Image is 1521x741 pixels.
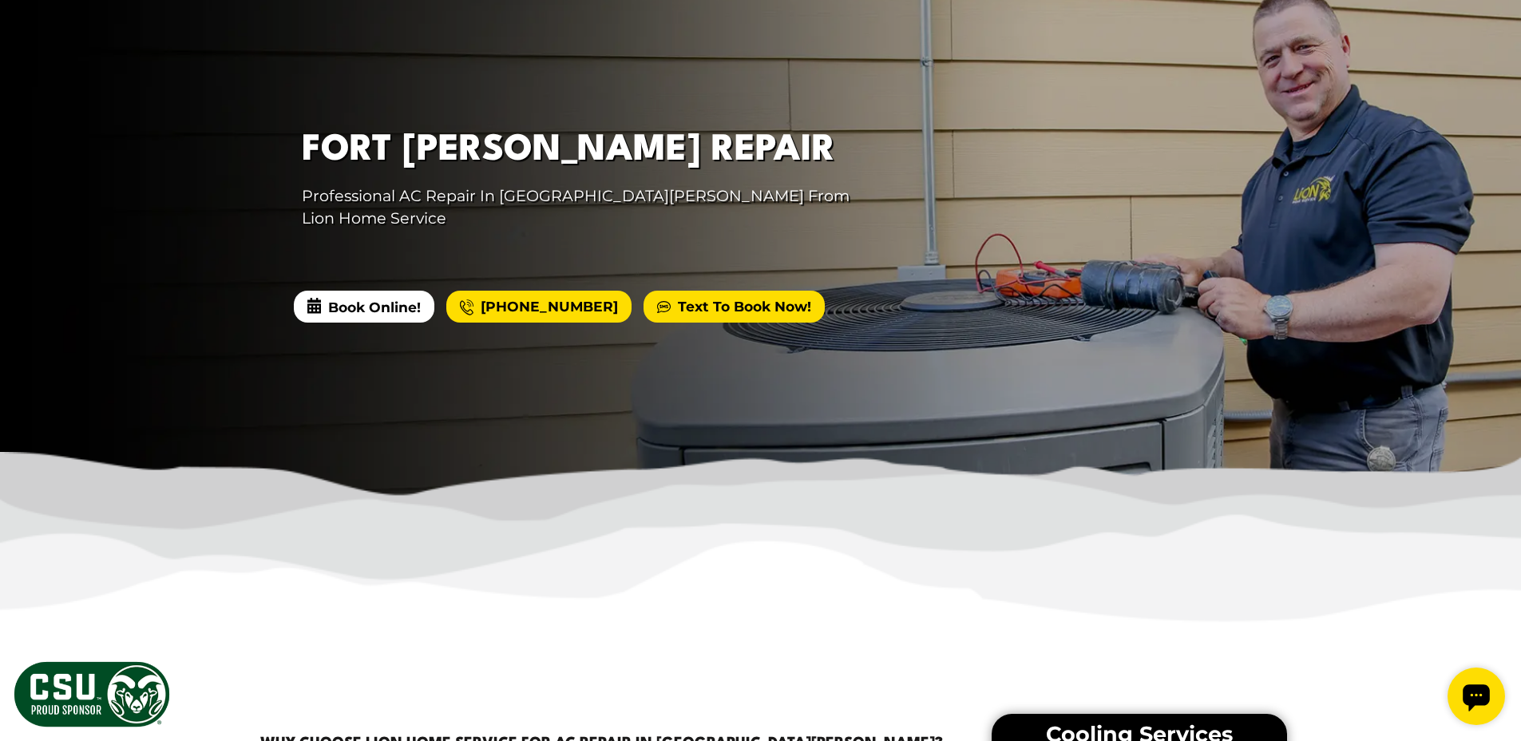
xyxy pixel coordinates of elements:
p: Professional AC Repair In [GEOGRAPHIC_DATA][PERSON_NAME] From Lion Home Service [302,184,883,231]
span: Book Online! [294,291,434,323]
h1: Fort [PERSON_NAME] Repair [302,124,883,177]
img: CSU Sponsor Badge [12,660,172,729]
a: Text To Book Now! [644,291,825,323]
a: [PHONE_NUMBER] [446,291,632,323]
div: Open chat widget [6,6,64,64]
